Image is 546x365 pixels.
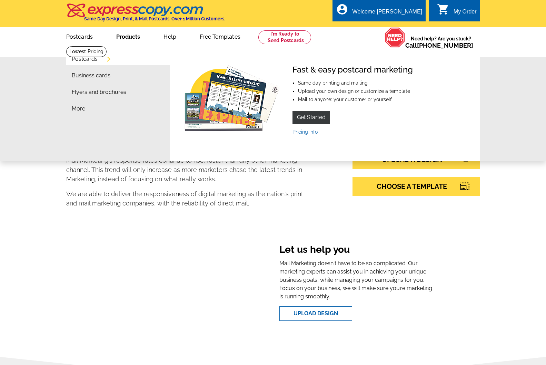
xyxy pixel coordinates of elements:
p: Mail Marketing doesn't have to be so complicated. Our marketing experts can assist you in achievi... [279,259,434,301]
div: My Order [454,9,477,18]
a: Business cards [72,73,110,78]
iframe: Welcome To expresscopy [112,238,259,326]
a: Pricing info [292,129,318,135]
a: [PHONE_NUMBER] [417,42,473,49]
a: Same Day Design, Print, & Mail Postcards. Over 1 Million Customers. [66,8,225,21]
a: Products [105,28,151,44]
h4: Same Day Design, Print, & Mail Postcards. Over 1 Million Customers. [84,16,225,21]
a: More [72,106,85,112]
span: Need help? Are you stuck? [405,35,477,49]
a: Flyers and brochures [72,89,126,95]
li: Mail to anyone: your customer or yourself [298,97,413,102]
a: Help [152,28,187,44]
img: Fast & easy postcard marketing [182,65,281,134]
a: Upload Design [279,306,352,321]
li: Same day printing and mailing [298,80,413,85]
span: Call [405,42,473,49]
h3: Let us help you [279,244,434,257]
a: Postcards [72,56,98,62]
i: account_circle [336,3,348,16]
a: Postcards [55,28,104,44]
a: CHOOSE A TEMPLATE [353,177,480,196]
img: help [385,27,405,48]
h4: Fast & easy postcard marketing [292,65,413,75]
li: Upload your own design or customize a template [298,89,413,94]
a: Get Started [292,111,330,124]
a: Free Templates [189,28,251,44]
p: Mail Marketing's response rates continue to rise, faster than any other marketing channel. This t... [66,156,304,184]
a: shopping_cart My Order [437,8,477,16]
div: Welcome [PERSON_NAME] [353,9,422,18]
i: shopping_cart [437,3,449,16]
p: We are able to deliver the responsiveness of digital marketing as the nation's print and mail mar... [66,189,304,208]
